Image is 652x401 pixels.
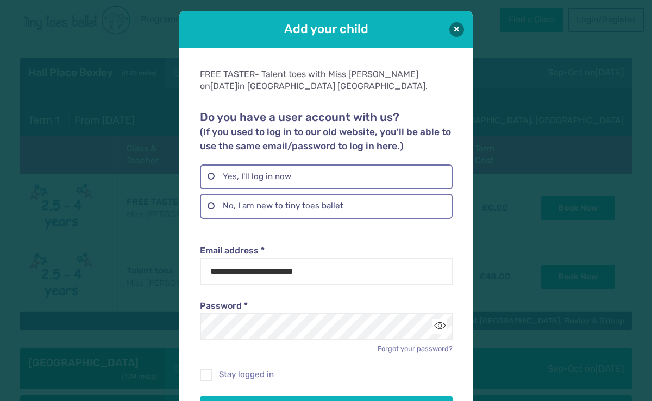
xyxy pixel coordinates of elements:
[200,164,452,189] label: Yes, I'll log in now
[200,245,452,257] label: Email address *
[200,369,452,380] label: Stay logged in
[432,319,447,334] button: Toggle password visibility
[210,81,237,91] span: [DATE]
[200,300,452,312] label: Password *
[210,21,442,37] h1: Add your child
[378,345,453,353] a: Forgot your password?
[200,194,452,219] label: No, I am new to tiny toes ballet
[200,126,451,151] small: (If you used to log in to our old website, you'll be able to use the same email/password to log i...
[200,68,452,93] div: FREE TASTER- Talent toes with Miss [PERSON_NAME] on in [GEOGRAPHIC_DATA] [GEOGRAPHIC_DATA].
[200,111,452,153] h2: Do you have a user account with us?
